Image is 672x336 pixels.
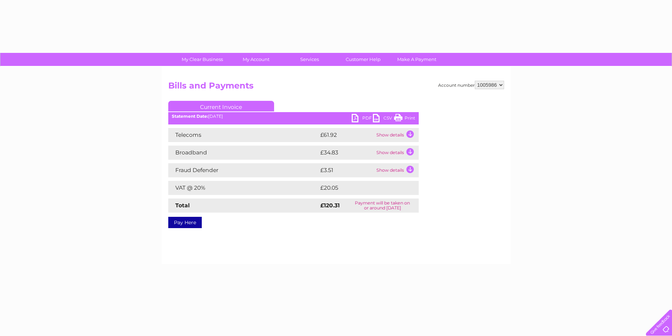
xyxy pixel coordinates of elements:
[175,202,190,209] strong: Total
[394,114,415,124] a: Print
[168,101,274,111] a: Current Invoice
[375,128,419,142] td: Show details
[319,181,405,195] td: £20.05
[319,146,375,160] td: £34.83
[168,81,504,94] h2: Bills and Payments
[168,217,202,228] a: Pay Here
[172,114,208,119] b: Statement Date:
[280,53,339,66] a: Services
[438,81,504,89] div: Account number
[168,128,319,142] td: Telecoms
[346,198,418,213] td: Payment will be taken on or around [DATE]
[168,163,319,177] td: Fraud Defender
[373,114,394,124] a: CSV
[173,53,231,66] a: My Clear Business
[388,53,446,66] a: Make A Payment
[168,114,419,119] div: [DATE]
[334,53,392,66] a: Customer Help
[375,163,419,177] td: Show details
[375,146,419,160] td: Show details
[168,181,319,195] td: VAT @ 20%
[168,146,319,160] td: Broadband
[227,53,285,66] a: My Account
[352,114,373,124] a: PDF
[319,128,375,142] td: £61.92
[319,163,375,177] td: £3.51
[320,202,340,209] strong: £120.31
